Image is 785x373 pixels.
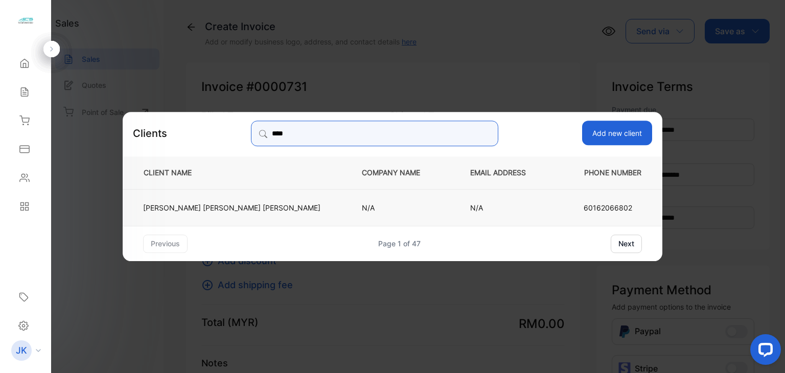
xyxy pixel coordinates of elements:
[470,202,542,213] p: N/A
[378,238,421,249] div: Page 1 of 47
[18,13,33,29] img: logo
[362,168,436,178] p: COMPANY NAME
[362,202,436,213] p: N/A
[742,330,785,373] iframe: LiveChat chat widget
[16,344,27,357] p: JK
[611,235,642,253] button: next
[582,121,652,145] button: Add new client
[584,202,642,213] p: 60162066802
[133,126,167,141] p: Clients
[470,168,542,178] p: EMAIL ADDRESS
[143,235,188,253] button: previous
[140,168,328,178] p: CLIENT NAME
[576,168,645,178] p: PHONE NUMBER
[143,202,320,213] p: [PERSON_NAME] [PERSON_NAME] [PERSON_NAME]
